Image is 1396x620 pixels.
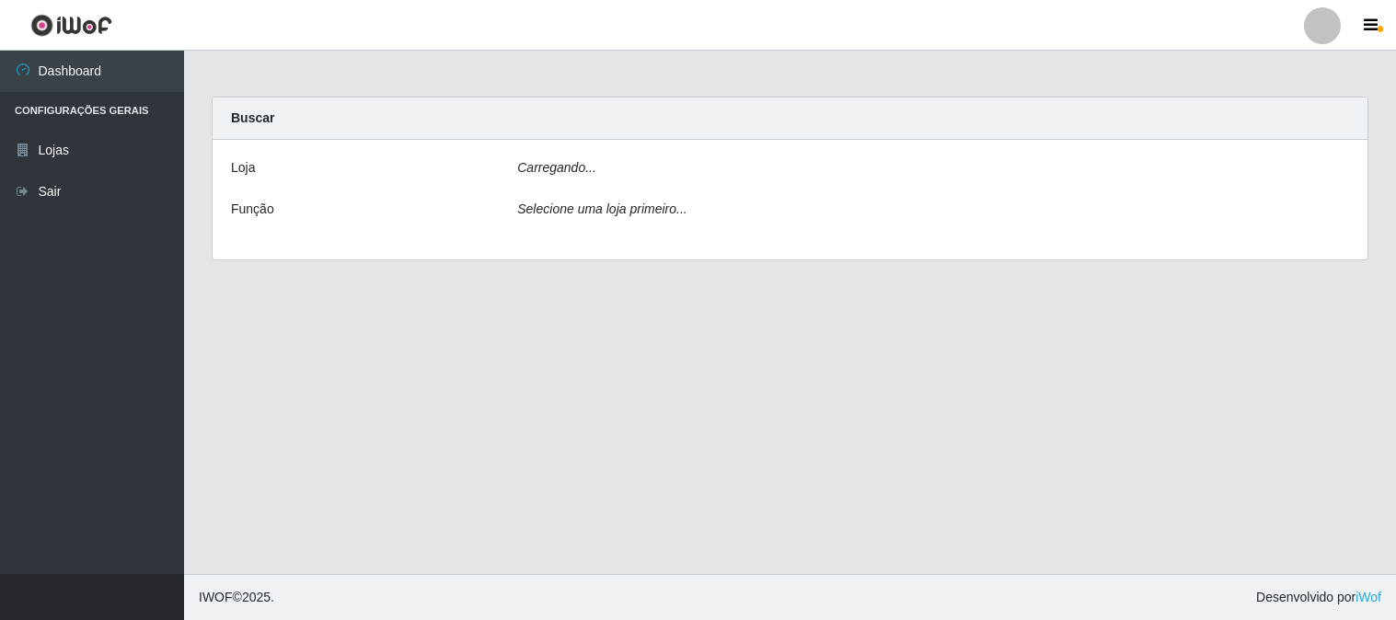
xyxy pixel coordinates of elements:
[517,160,596,175] i: Carregando...
[1256,588,1381,607] span: Desenvolvido por
[231,158,255,178] label: Loja
[231,200,274,219] label: Função
[1356,590,1381,604] a: iWof
[199,590,233,604] span: IWOF
[30,14,112,37] img: CoreUI Logo
[231,110,274,125] strong: Buscar
[199,588,274,607] span: © 2025 .
[517,201,686,216] i: Selecione uma loja primeiro...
